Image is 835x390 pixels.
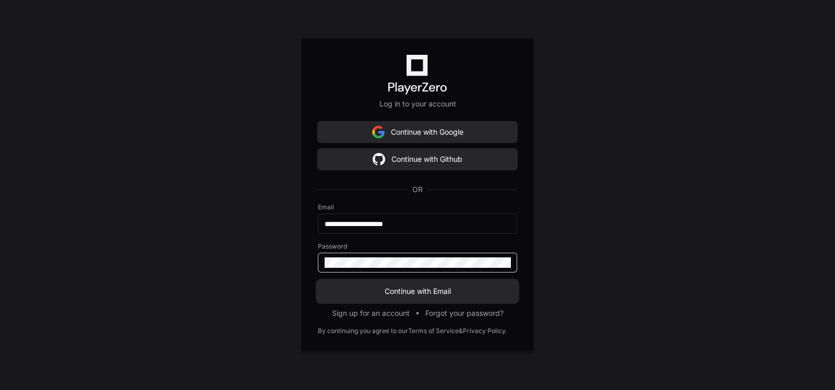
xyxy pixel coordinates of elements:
button: Forgot your password? [425,308,504,318]
p: Log in to your account [318,99,517,109]
span: Continue with Email [318,286,517,297]
span: OR [408,184,427,195]
button: Continue with Email [318,281,517,302]
a: Terms of Service [408,327,459,335]
div: & [459,327,463,335]
button: Sign up for an account [332,308,410,318]
a: Privacy Policy. [463,327,507,335]
label: Email [318,203,517,211]
button: Continue with Google [318,122,517,143]
img: Sign in with google [372,122,385,143]
img: Sign in with google [373,149,385,170]
div: By continuing you agree to our [318,327,408,335]
label: Password [318,242,517,251]
button: Continue with Github [318,149,517,170]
